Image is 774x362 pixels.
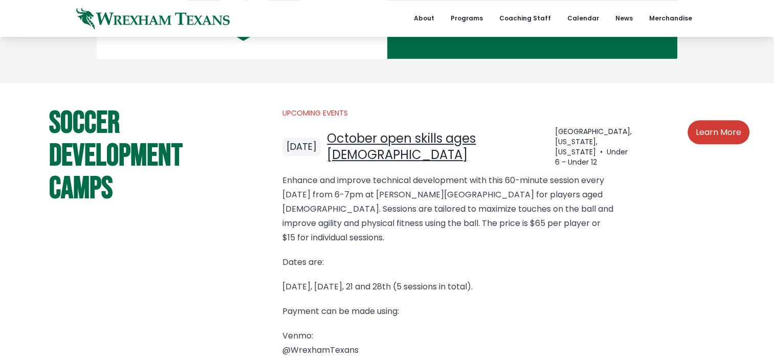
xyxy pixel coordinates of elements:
a: Learn More [688,120,749,144]
div: Soccer [49,108,209,139]
a: October open skills ages [DEMOGRAPHIC_DATA] [327,130,476,163]
div: Development [49,141,209,171]
p: Enhance and improve technical development with this 60-minute session every [DATE] from 6-7pm at ... [282,173,615,245]
p: [DATE], [DATE], 21 and 28th (5 sessions in total). [282,280,615,294]
span: [GEOGRAPHIC_DATA], [US_STATE], [US_STATE] [555,126,632,157]
p: Payment can be made using: [282,304,615,319]
span: • [600,147,603,157]
div: [DATE] [282,138,321,156]
div: Upcoming Events [282,108,749,118]
p: Venmo: @WrexhamTexans [282,329,615,357]
p: Dates are: [282,255,615,269]
div: Camps [49,173,209,204]
span: Under 6 - Under 12 [555,147,628,167]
